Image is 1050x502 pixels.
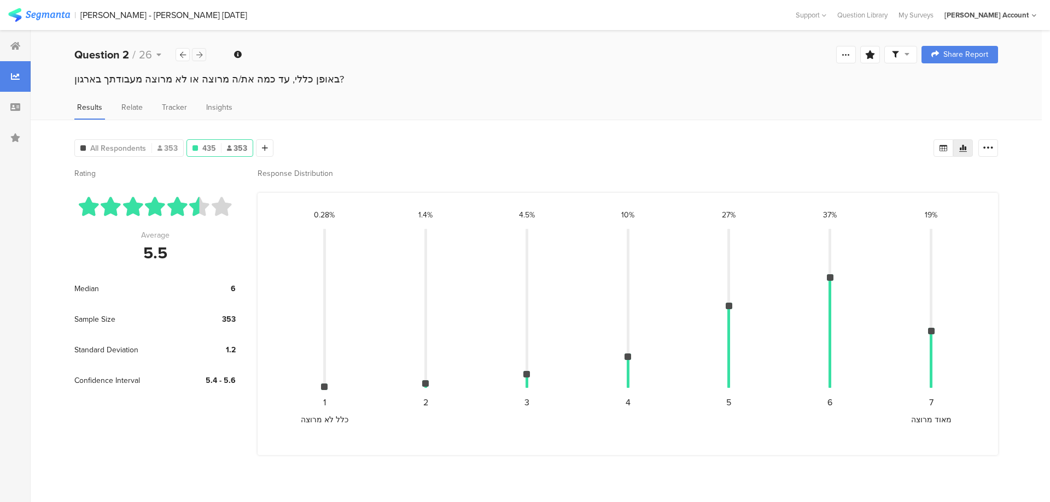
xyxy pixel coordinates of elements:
div: Rating [74,168,236,179]
div: [PERSON_NAME] - [PERSON_NAME] [DATE] [80,10,247,20]
div: 10% [621,209,634,221]
div: 1.2 [178,344,236,356]
div: Confidence Interval [74,365,178,395]
div: באופן כללי, עד כמה את/ה מרוצה או לא מרוצה מעבודתך בארגון? [74,72,998,86]
div: Median [74,273,178,304]
div: 0.28% [314,209,335,221]
div: כלל לא מרוצה [297,414,352,426]
div: 5.5 [143,241,167,265]
div: 5.4 - 5.6 [178,375,236,386]
div: Standard Deviation [74,334,178,365]
div: מאוד מרוצה [904,414,959,426]
span: Insights [206,102,232,113]
div: 1 [323,396,326,409]
div: 4 [626,396,631,409]
img: segmanta logo [8,8,70,22]
div: | [74,9,76,21]
div: [PERSON_NAME] Account [944,10,1029,20]
div: 37% [823,209,837,221]
span: 353 [227,143,247,154]
span: / [132,46,136,63]
span: Tracker [162,102,187,113]
div: 19% [925,209,937,221]
div: 2 [423,396,428,409]
span: 353 [157,143,178,154]
span: Share Report [943,51,988,58]
div: 4.5% [519,209,535,221]
div: 7 [929,396,934,409]
div: 1.4% [418,209,433,221]
div: Sample Size [74,304,178,334]
div: 5 [726,396,731,409]
span: All Respondents [90,143,146,154]
a: My Surveys [893,10,939,20]
div: Support [796,7,826,23]
div: 27% [722,209,736,221]
div: 6 [827,396,832,409]
span: 435 [202,143,215,154]
div: Response Distribution [258,168,998,179]
div: 3 [524,396,529,409]
span: Results [77,102,102,113]
b: Question 2 [74,46,129,63]
a: Question Library [832,10,893,20]
div: 353 [178,314,236,325]
span: Relate [121,102,143,113]
div: 6 [178,283,236,294]
div: Average [141,229,170,241]
span: 26 [139,46,152,63]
